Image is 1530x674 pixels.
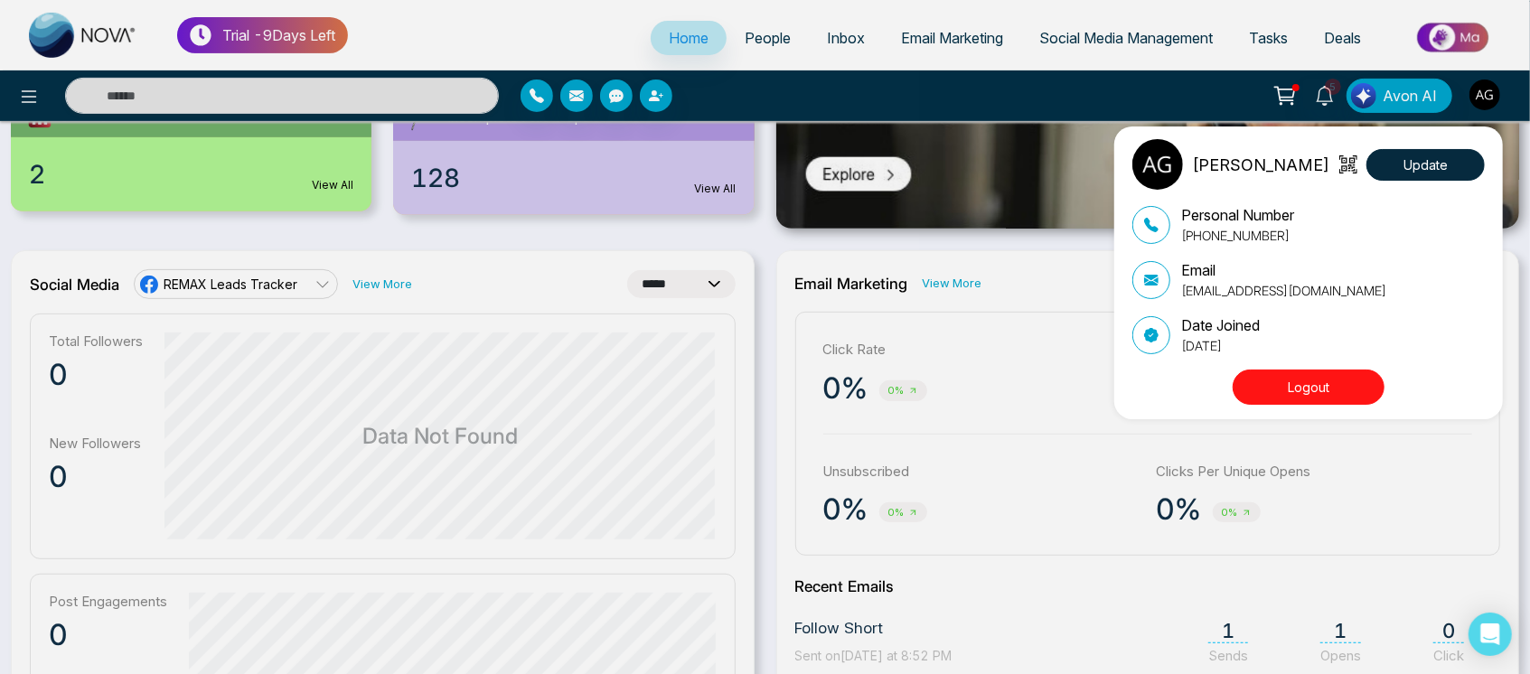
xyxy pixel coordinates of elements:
p: [EMAIL_ADDRESS][DOMAIN_NAME] [1181,281,1386,300]
button: Logout [1233,370,1385,405]
p: Email [1181,259,1386,281]
p: [PERSON_NAME] [1192,153,1329,177]
p: Date Joined [1181,314,1260,336]
button: Update [1366,149,1485,181]
p: [DATE] [1181,336,1260,355]
div: Open Intercom Messenger [1469,613,1512,656]
p: [PHONE_NUMBER] [1181,226,1294,245]
p: Personal Number [1181,204,1294,226]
